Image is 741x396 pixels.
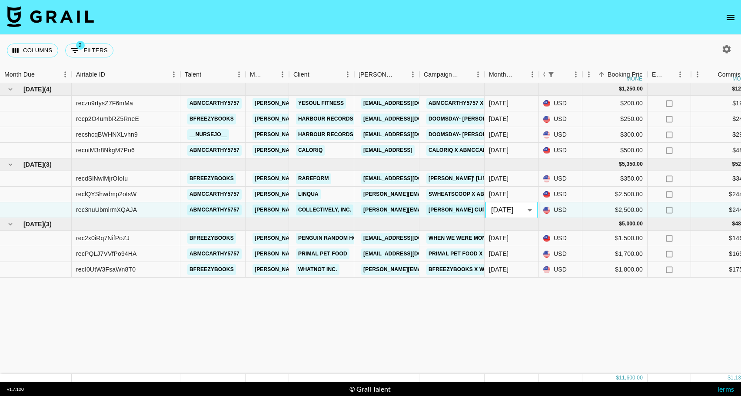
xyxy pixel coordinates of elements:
[582,246,648,262] div: $1,700.00
[65,44,113,57] button: Show filters
[296,248,349,259] a: Primal Pet Food
[648,66,691,83] div: Expenses: Remove Commission?
[728,374,731,382] div: $
[582,262,648,278] div: $1,800.00
[545,68,557,81] button: Show filters
[539,143,582,158] div: USD
[582,68,595,81] button: Menu
[253,129,394,140] a: [PERSON_NAME][EMAIL_ADDRESS][DOMAIN_NAME]
[489,114,508,123] div: Jul '25
[187,129,229,140] a: __nursejo__
[44,85,52,94] span: ( 4 )
[233,68,246,81] button: Menu
[76,41,85,50] span: 2
[23,160,44,169] span: [DATE]
[361,145,415,156] a: [EMAIL_ADDRESS]
[472,68,485,81] button: Menu
[76,265,136,274] div: recI0UtW3FsaWn8T0
[44,220,52,228] span: ( 3 )
[426,205,543,215] a: [PERSON_NAME] Cups x [PERSON_NAME]
[4,218,17,230] button: hide children
[309,68,322,81] button: Sort
[539,246,582,262] div: USD
[201,68,213,81] button: Sort
[187,248,242,259] a: abmccarthy5757
[296,189,321,200] a: Linqua
[569,68,582,81] button: Menu
[489,265,508,274] div: Sep '25
[545,68,557,81] div: 1 active filter
[296,98,346,109] a: Yesoul Fitness
[76,249,137,258] div: recPQLJ7VVfPo94HA
[253,205,394,215] a: [PERSON_NAME][EMAIL_ADDRESS][DOMAIN_NAME]
[582,231,648,246] div: $1,500.00
[489,99,508,107] div: Jul '25
[187,114,236,124] a: bfreezybooks
[35,68,47,81] button: Sort
[4,66,35,83] div: Month Due
[187,145,242,156] a: abmccarthy5757
[76,66,105,83] div: Airtable ID
[59,68,72,81] button: Menu
[361,189,548,200] a: [PERSON_NAME][EMAIL_ADDRESS][PERSON_NAME][DOMAIN_NAME]
[76,99,133,107] div: reczn9rtysZ7F6mMa
[426,264,508,275] a: Bfreezybooks X Whatnot
[264,68,276,81] button: Sort
[582,111,648,127] div: $250.00
[489,190,508,198] div: Aug '25
[543,66,545,83] div: Currency
[4,83,17,95] button: hide children
[485,66,539,83] div: Month Due
[361,129,459,140] a: [EMAIL_ADDRESS][DOMAIN_NAME]
[489,66,514,83] div: Month Due
[253,98,394,109] a: [PERSON_NAME][EMAIL_ADDRESS][DOMAIN_NAME]
[426,114,509,124] a: Doomsday- [PERSON_NAME]
[489,146,508,154] div: Jul '25
[76,174,128,183] div: recdSlNwlMjrOIoIu
[722,9,739,26] button: open drawer
[406,68,419,81] button: Menu
[4,158,17,171] button: hide children
[539,171,582,187] div: USD
[7,386,24,392] div: v 1.7.100
[361,98,459,109] a: [EMAIL_ADDRESS][DOMAIN_NAME]
[674,68,687,81] button: Menu
[539,127,582,143] div: USD
[361,173,459,184] a: [EMAIL_ADDRESS][DOMAIN_NAME]
[44,160,52,169] span: ( 3 )
[187,98,242,109] a: abmccarthy5757
[76,234,130,242] div: rec2x0iRq7NifPoZJ
[72,66,180,83] div: Airtable ID
[76,114,139,123] div: recp2O4umbRZ5RneE
[167,68,180,81] button: Menu
[253,189,394,200] a: [PERSON_NAME][EMAIL_ADDRESS][DOMAIN_NAME]
[489,234,508,242] div: Sep '25
[7,44,58,57] button: Select columns
[622,85,643,93] div: 1,250.00
[361,233,459,244] a: [EMAIL_ADDRESS][DOMAIN_NAME]
[539,187,582,202] div: USD
[622,161,643,168] div: 5,350.00
[276,68,289,81] button: Menu
[354,66,419,83] div: Booker
[627,76,646,81] div: money
[296,233,370,244] a: Penguin Random House
[489,174,508,183] div: Aug '25
[539,96,582,111] div: USD
[185,66,201,83] div: Talent
[187,205,242,215] a: abmccarthy5757
[359,66,394,83] div: [PERSON_NAME]
[341,68,354,81] button: Menu
[705,68,718,81] button: Sort
[716,385,734,393] a: Terms
[426,129,509,140] a: Doomsday- [PERSON_NAME]
[253,114,394,124] a: [PERSON_NAME][EMAIL_ADDRESS][DOMAIN_NAME]
[595,68,608,81] button: Sort
[361,114,459,124] a: [EMAIL_ADDRESS][DOMAIN_NAME]
[664,68,676,81] button: Sort
[426,233,506,244] a: When we were monsters
[7,6,94,27] img: Grail Talent
[582,96,648,111] div: $200.00
[76,146,135,154] div: recntM3r8NkgM7Po6
[349,385,391,393] div: © Grail Talent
